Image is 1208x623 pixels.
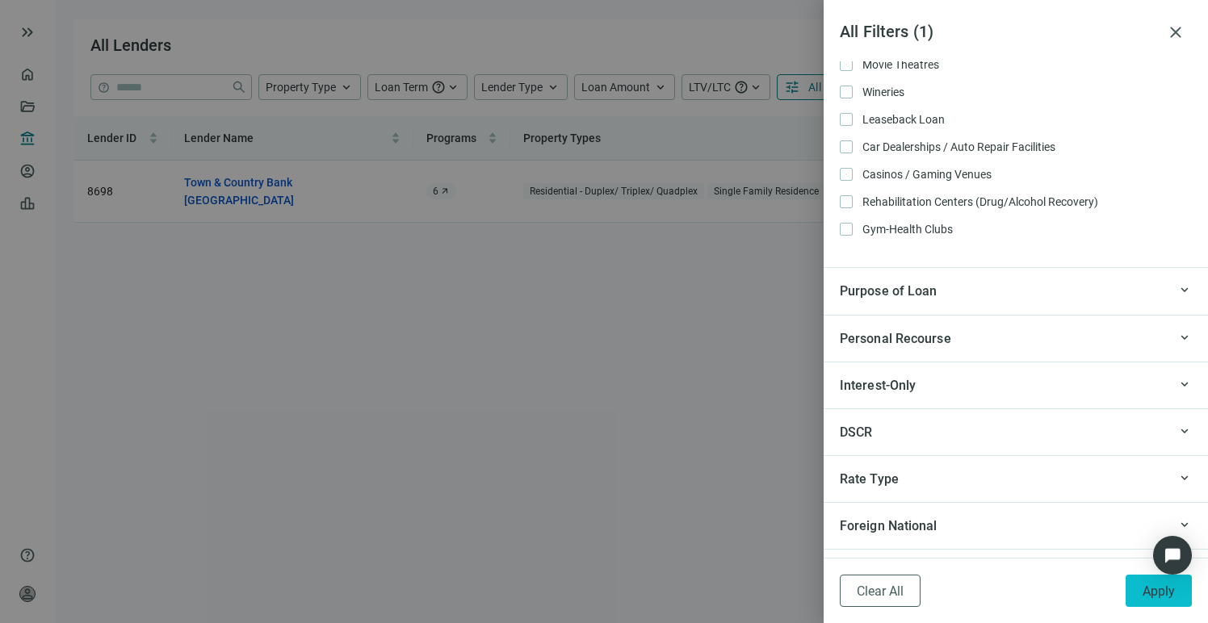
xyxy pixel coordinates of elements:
[853,83,911,101] span: Wineries
[853,193,1105,211] span: Rehabilitation Centers (Drug/Alcohol Recovery)
[824,408,1208,455] div: keyboard_arrow_upDSCR
[840,518,937,533] span: Foreign National
[824,267,1208,314] div: keyboard_arrow_upPurpose of Loan
[853,111,951,128] span: Leaseback Loan
[840,19,1160,44] article: All Filters ( 1 )
[853,138,1062,156] span: Car Dealerships / Auto Repair Facilities
[1126,575,1192,607] button: Apply
[840,378,916,393] span: Interest-Only
[853,165,998,183] span: Casinos / Gaming Venues
[824,455,1208,502] div: keyboard_arrow_upRate Type
[1153,536,1192,575] div: Open Intercom Messenger
[1143,583,1175,599] span: Apply
[824,502,1208,549] div: keyboard_arrow_upForeign National
[853,220,959,238] span: Gym-Health Clubs
[853,56,946,73] span: Movie Theatres
[824,549,1208,596] div: keyboard_arrow_upHas Cashout
[1160,16,1192,48] button: close
[840,331,951,346] span: Personal Recourse
[824,362,1208,408] div: keyboard_arrow_upInterest-Only
[1166,23,1185,42] span: close
[857,583,904,599] span: Clear All
[840,283,937,299] span: Purpose of Loan
[840,424,872,440] span: DSCR
[840,575,921,607] button: Clear All
[824,315,1208,362] div: keyboard_arrow_upPersonal Recourse
[840,471,899,487] span: Rate Type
